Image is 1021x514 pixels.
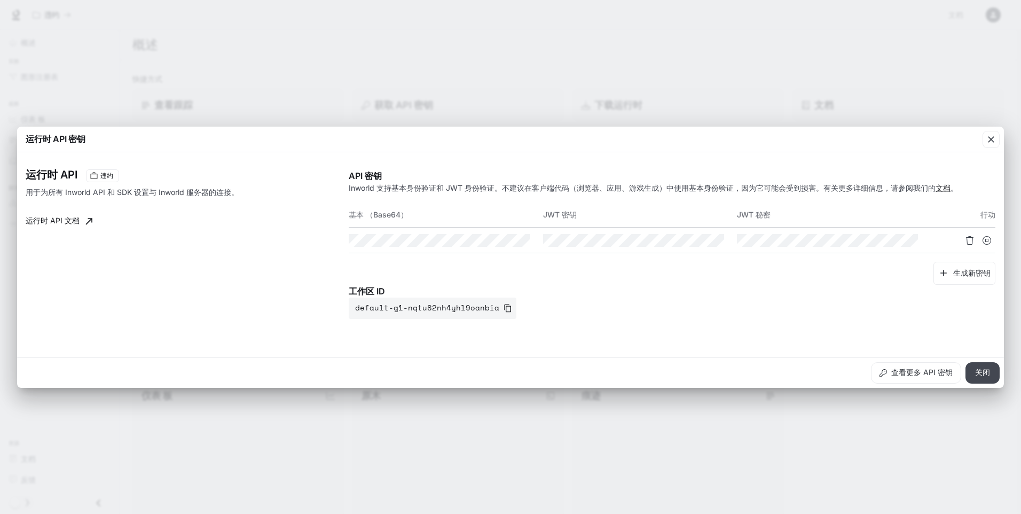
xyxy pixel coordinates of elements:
button: 删除 API 密钥 [961,232,978,249]
th: JWT 密钥 [543,202,737,228]
button: 查看更多 API 密钥 [871,362,961,384]
font: 运行时 API 文档 [26,214,80,228]
span: 违约 [96,171,117,181]
a: 运行时 API 文档 [21,211,97,232]
th: 行动 [931,202,995,228]
th: JWT 秘密 [737,202,931,228]
p: 运行时 API 密钥 [26,133,85,145]
font: default-g1-nqtu82nh4yhl9oanbia [355,301,499,315]
th: 基本 （Base64） [349,202,543,228]
a: 文档 [936,183,951,192]
p: API 密钥 [349,169,995,182]
button: 生成新密钥 [933,262,995,285]
p: 用于为所有 Inworld API 和 SDK 设置与 Inworld 服务器的连接。 [26,186,262,198]
button: 关闭 [965,362,1000,384]
font: 查看更多 API 密钥 [891,366,953,379]
button: default-g1-nqtu82nh4yhl9oanbia [349,298,516,319]
p: Inworld 支持基本身份验证和 JWT 身份验证。不建议在客户端代码（浏览器、应用、游戏生成）中使用基本身份验证，因为它可能会受到损害。有关更多详细信息，请参阅我们的 。 [349,182,995,193]
font: 生成新密钥 [953,267,991,280]
h3: 运行时 API [26,169,77,180]
div: 这些键将仅适用于您当前的工作区 [86,169,119,182]
p: 工作区 ID [349,285,995,298]
button: 暂停 API 密钥 [978,232,995,249]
